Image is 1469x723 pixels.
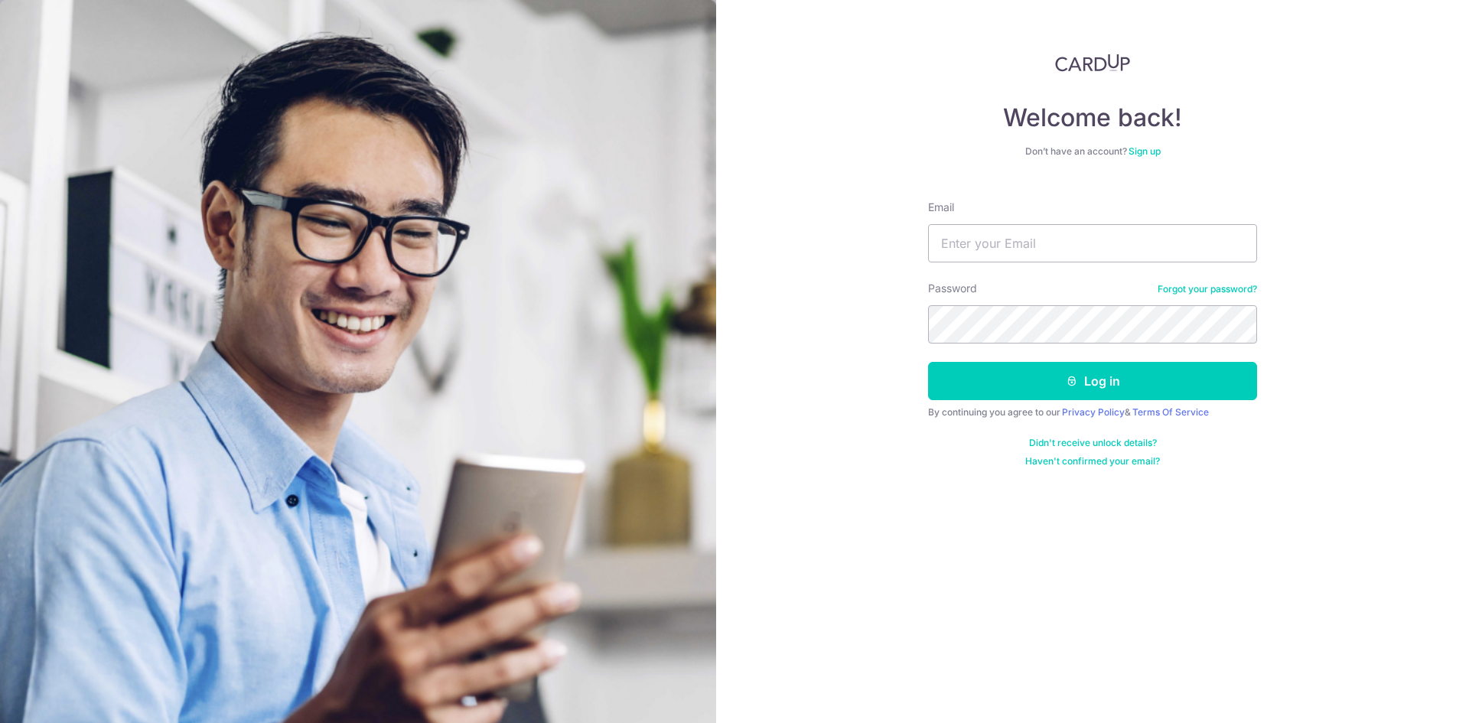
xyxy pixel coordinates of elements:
[1055,54,1130,72] img: CardUp Logo
[928,406,1257,418] div: By continuing you agree to our &
[928,362,1257,400] button: Log in
[928,103,1257,133] h4: Welcome back!
[928,224,1257,262] input: Enter your Email
[1025,455,1160,467] a: Haven't confirmed your email?
[928,200,954,215] label: Email
[928,145,1257,158] div: Don’t have an account?
[928,281,977,296] label: Password
[1132,406,1209,418] a: Terms Of Service
[1158,283,1257,295] a: Forgot your password?
[1029,437,1157,449] a: Didn't receive unlock details?
[1129,145,1161,157] a: Sign up
[1062,406,1125,418] a: Privacy Policy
